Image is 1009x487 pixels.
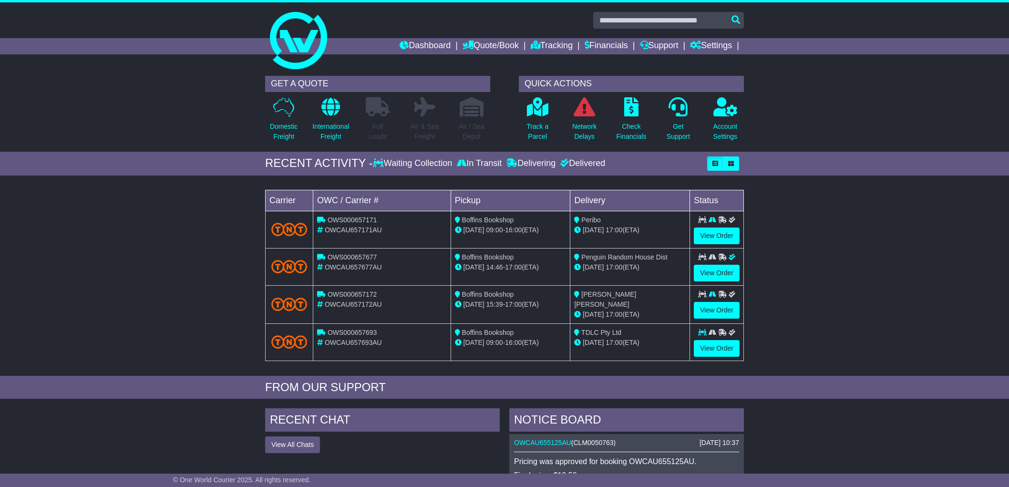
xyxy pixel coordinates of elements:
[519,76,744,92] div: QUICK ACTIONS
[570,190,690,211] td: Delivery
[411,122,439,142] p: Air & Sea Freight
[463,339,484,346] span: [DATE]
[526,97,549,147] a: Track aParcel
[328,329,377,336] span: OWS000657693
[462,216,514,224] span: Boffins Bookshop
[574,262,686,272] div: (ETA)
[454,158,504,169] div: In Transit
[173,476,311,484] span: © One World Courier 2025. All rights reserved.
[455,262,566,272] div: - (ETA)
[463,263,484,271] span: [DATE]
[713,122,738,142] p: Account Settings
[713,97,738,147] a: AccountSettings
[667,122,690,142] p: Get Support
[514,471,739,480] p: Final price: $19.58.
[694,302,740,319] a: View Order
[572,122,597,142] p: Network Delays
[459,122,484,142] p: Air / Sea Depot
[666,97,690,147] a: GetSupport
[265,156,373,170] div: RECENT ACTIVITY -
[266,190,313,211] td: Carrier
[462,253,514,261] span: Boffins Bookshop
[463,226,484,234] span: [DATE]
[606,263,622,271] span: 17:00
[486,300,503,308] span: 15:39
[558,158,605,169] div: Delivered
[325,300,382,308] span: OWCAU657172AU
[585,38,628,54] a: Financials
[455,225,566,235] div: - (ETA)
[271,260,307,273] img: TNT_Domestic.png
[271,335,307,348] img: TNT_Domestic.png
[312,122,349,142] p: International Freight
[312,97,350,147] a: InternationalFreight
[463,300,484,308] span: [DATE]
[505,339,522,346] span: 16:00
[526,122,548,142] p: Track a Parcel
[455,338,566,348] div: - (ETA)
[616,97,647,147] a: CheckFinancials
[700,439,739,447] div: [DATE] 10:37
[690,38,732,54] a: Settings
[265,76,490,92] div: GET A QUOTE
[514,439,571,446] a: OWCAU655125AU
[514,439,739,447] div: ( )
[486,226,503,234] span: 09:00
[574,225,686,235] div: (ETA)
[373,158,454,169] div: Waiting Collection
[690,190,744,211] td: Status
[606,311,622,318] span: 17:00
[694,265,740,281] a: View Order
[455,300,566,310] div: - (ETA)
[271,223,307,236] img: TNT_Domestic.png
[313,190,451,211] td: OWC / Carrier #
[694,340,740,357] a: View Order
[531,38,573,54] a: Tracking
[328,290,377,298] span: OWS000657172
[640,38,679,54] a: Support
[509,408,744,434] div: NOTICE BOARD
[581,253,668,261] span: Penguin Random House Dist
[265,408,500,434] div: RECENT CHAT
[617,122,647,142] p: Check Financials
[574,338,686,348] div: (ETA)
[325,339,382,346] span: OWCAU657693AU
[328,216,377,224] span: OWS000657171
[583,226,604,234] span: [DATE]
[451,190,570,211] td: Pickup
[486,339,503,346] span: 09:00
[486,263,503,271] span: 14:46
[694,228,740,244] a: View Order
[462,329,514,336] span: Boffins Bookshop
[328,253,377,261] span: OWS000657677
[504,158,558,169] div: Delivering
[583,263,604,271] span: [DATE]
[583,339,604,346] span: [DATE]
[505,300,522,308] span: 17:00
[269,97,298,147] a: DomesticFreight
[606,339,622,346] span: 17:00
[325,263,382,271] span: OWCAU657677AU
[400,38,451,54] a: Dashboard
[271,298,307,311] img: TNT_Domestic.png
[265,381,744,394] div: FROM OUR SUPPORT
[366,122,390,142] p: Full Loads
[462,290,514,298] span: Boffins Bookshop
[574,290,636,308] span: [PERSON_NAME] [PERSON_NAME]
[574,439,614,446] span: CLM0050763
[265,436,320,453] button: View All Chats
[325,226,382,234] span: OWCAU657171AU
[574,310,686,320] div: (ETA)
[514,457,739,466] p: Pricing was approved for booking OWCAU655125AU.
[463,38,519,54] a: Quote/Book
[583,311,604,318] span: [DATE]
[581,329,621,336] span: TDLC Pty Ltd
[505,226,522,234] span: 16:00
[606,226,622,234] span: 17:00
[270,122,298,142] p: Domestic Freight
[572,97,597,147] a: NetworkDelays
[505,263,522,271] span: 17:00
[581,216,600,224] span: Peribo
